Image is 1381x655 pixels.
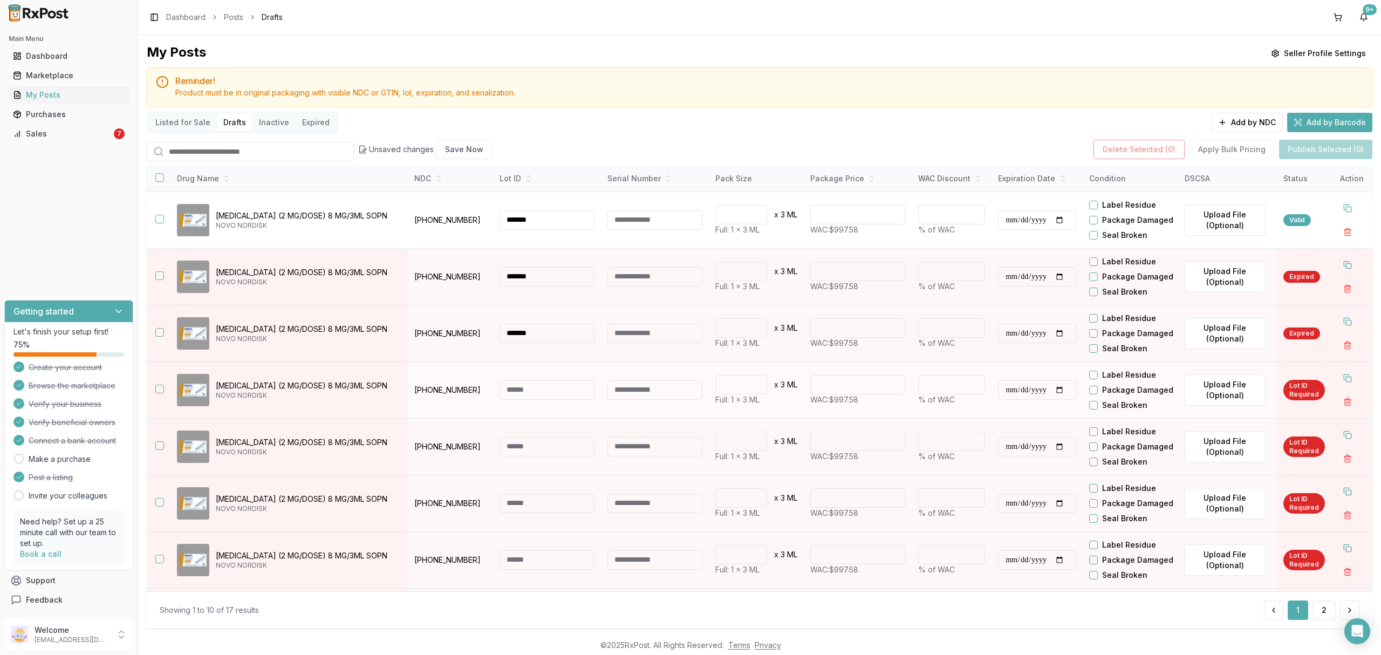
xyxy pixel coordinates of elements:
[810,282,858,291] span: WAC: $997.58
[1185,204,1266,236] button: Upload File (Optional)
[1277,166,1331,192] th: Status
[1264,44,1372,63] button: Seller Profile Settings
[13,339,30,350] span: 75 %
[1102,540,1156,550] label: Label Residue
[781,493,785,503] p: 3
[1283,327,1320,339] div: Expired
[1283,493,1325,514] div: Lot ID Required
[1102,271,1173,282] label: Package Damaged
[1338,562,1357,582] button: Delete
[781,549,785,560] p: 3
[216,494,399,504] p: [MEDICAL_DATA] (2 MG/DOSE) 8 MG/3ML SOPN
[1331,166,1372,192] th: Action
[216,267,399,278] p: [MEDICAL_DATA] (2 MG/DOSE) 8 MG/3ML SOPN
[1102,400,1147,411] label: Seal Broken
[1102,426,1156,437] label: Label Residue
[436,140,493,159] button: Save Now
[715,225,760,234] span: Full: 1 x 3 ML
[1102,570,1147,581] label: Seal Broken
[1338,279,1357,298] button: Delete
[810,338,858,347] span: WAC: $997.58
[177,374,209,406] img: Ozempic (2 MG/DOSE) 8 MG/3ML SOPN
[177,317,209,350] img: Ozempic (2 MG/DOSE) 8 MG/3ML SOPN
[781,379,785,390] p: 3
[774,493,778,503] p: x
[781,436,785,447] p: 3
[787,436,797,447] p: ML
[1102,441,1173,452] label: Package Damaged
[4,47,133,65] button: Dashboard
[262,12,283,23] span: Drafts
[918,508,955,517] span: % of WAC
[918,565,955,574] span: % of WAC
[216,561,399,570] p: NOVO NORDISK
[4,67,133,84] button: Marketplace
[216,278,399,286] p: NOVO NORDISK
[715,508,760,517] span: Full: 1 x 3 ML
[500,173,594,184] div: Lot ID
[224,12,243,23] a: Posts
[13,326,124,337] p: Let's finish your setup first!
[810,173,905,184] div: Package Price
[774,549,778,560] p: x
[1355,9,1372,26] button: 9+
[1102,343,1147,354] label: Seal Broken
[1178,166,1277,192] th: DSCSA
[918,452,955,461] span: % of WAC
[35,636,110,644] p: [EMAIL_ADDRESS][DOMAIN_NAME]
[787,209,797,220] p: ML
[29,380,115,391] span: Browse the marketplace
[414,385,487,395] p: [PHONE_NUMBER]
[1102,215,1173,226] label: Package Damaged
[1344,618,1370,644] div: Open Intercom Messenger
[13,90,125,100] div: My Posts
[216,380,399,391] p: [MEDICAL_DATA] (2 MG/DOSE) 8 MG/3ML SOPN
[114,128,125,139] div: 7
[715,395,760,404] span: Full: 1 x 3 ML
[1312,601,1336,620] button: 2
[1185,374,1266,406] label: Upload File (Optional)
[1338,255,1357,275] button: Duplicate
[1338,538,1357,558] button: Duplicate
[9,124,129,144] a: Sales7
[177,544,209,576] img: Ozempic (2 MG/DOSE) 8 MG/3ML SOPN
[787,323,797,333] p: ML
[1083,166,1178,192] th: Condition
[1338,482,1357,501] button: Duplicate
[177,204,209,236] img: Ozempic (2 MG/DOSE) 8 MG/3ML SOPN
[9,46,129,66] a: Dashboard
[29,417,115,428] span: Verify beneficial owners
[414,328,487,339] p: [PHONE_NUMBER]
[358,140,493,159] div: Unsaved changes
[1338,222,1357,242] button: Delete
[1338,369,1357,388] button: Duplicate
[774,266,778,277] p: x
[1185,488,1266,519] button: Upload File (Optional)
[9,85,129,105] a: My Posts
[1102,555,1173,565] label: Package Damaged
[1102,328,1173,339] label: Package Damaged
[1338,336,1357,355] button: Delete
[1338,425,1357,445] button: Duplicate
[216,221,399,230] p: NOVO NORDISK
[177,487,209,520] img: Ozempic (2 MG/DOSE) 8 MG/3ML SOPN
[20,549,61,558] a: Book a call
[728,640,750,650] a: Terms
[414,173,487,184] div: NDC
[9,66,129,85] a: Marketplace
[252,114,296,131] button: Inactive
[1283,271,1320,283] div: Expired
[1102,200,1156,210] label: Label Residue
[1211,113,1283,132] button: Add by NDC
[1363,4,1377,15] div: 9+
[1185,544,1266,576] label: Upload File (Optional)
[216,550,399,561] p: [MEDICAL_DATA] (2 MG/DOSE) 8 MG/3ML SOPN
[1102,513,1147,524] label: Seal Broken
[774,436,778,447] p: x
[998,173,1076,184] div: Expiration Date
[175,77,1363,85] h5: Reminder!
[4,571,133,590] button: Support
[216,391,399,400] p: NOVO NORDISK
